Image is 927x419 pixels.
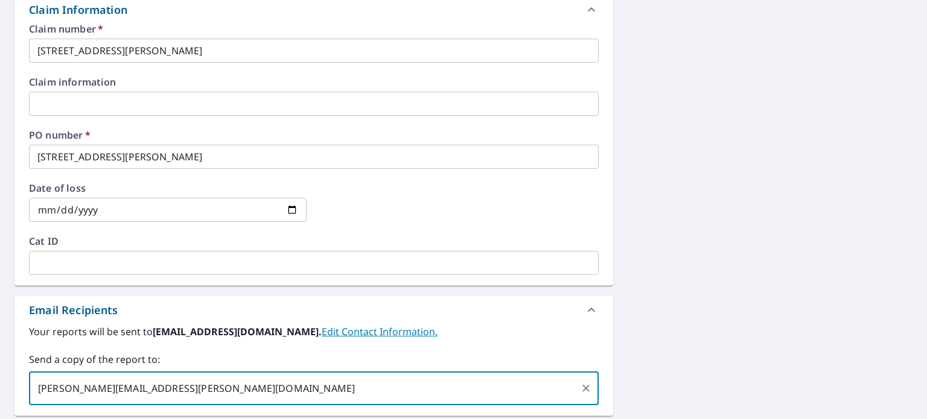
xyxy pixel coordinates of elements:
div: Claim Information [29,2,127,18]
label: Your reports will be sent to [29,324,599,339]
label: Cat ID [29,236,599,246]
label: Claim information [29,77,599,87]
label: Date of loss [29,183,307,193]
a: EditContactInfo [322,325,438,338]
label: Send a copy of the report to: [29,352,599,367]
label: PO number [29,130,599,140]
label: Claim number [29,24,599,34]
b: [EMAIL_ADDRESS][DOMAIN_NAME]. [153,325,322,338]
div: Email Recipients [29,302,118,318]
div: Email Recipients [14,295,613,324]
button: Clear [578,380,594,397]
